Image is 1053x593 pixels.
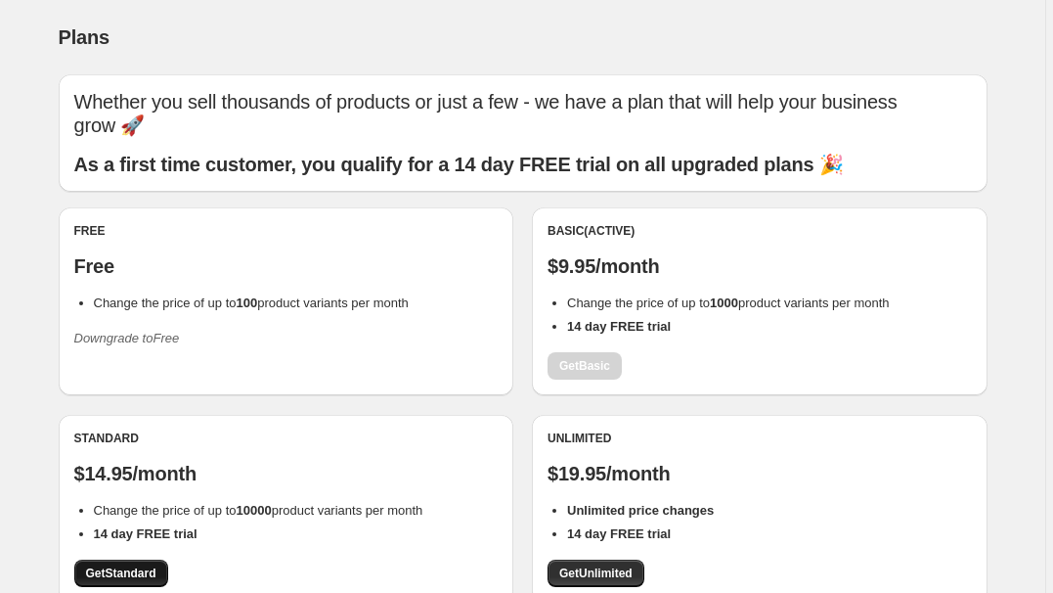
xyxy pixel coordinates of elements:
span: Get Unlimited [559,566,633,581]
p: Free [74,254,499,278]
span: Plans [59,26,110,48]
div: Standard [74,431,499,446]
div: Basic (Active) [548,223,972,239]
p: $14.95/month [74,462,499,485]
div: Unlimited [548,431,972,446]
b: Unlimited price changes [567,503,714,518]
span: Get Standard [86,566,156,581]
p: $19.95/month [548,462,972,485]
b: 1000 [710,296,738,310]
a: GetStandard [74,560,168,587]
b: 10000 [237,503,272,518]
div: Free [74,223,499,239]
b: 14 day FREE trial [567,526,671,541]
p: $9.95/month [548,254,972,278]
span: Change the price of up to product variants per month [94,296,409,310]
p: Whether you sell thousands of products or just a few - we have a plan that will help your busines... [74,90,972,137]
i: Downgrade to Free [74,331,180,345]
button: Downgrade toFree [63,323,192,354]
b: 14 day FREE trial [567,319,671,334]
b: As a first time customer, you qualify for a 14 day FREE trial on all upgraded plans 🎉 [74,154,844,175]
b: 14 day FREE trial [94,526,197,541]
b: 100 [237,296,258,310]
span: Change the price of up to product variants per month [94,503,423,518]
a: GetUnlimited [548,560,644,587]
span: Change the price of up to product variants per month [567,296,890,310]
